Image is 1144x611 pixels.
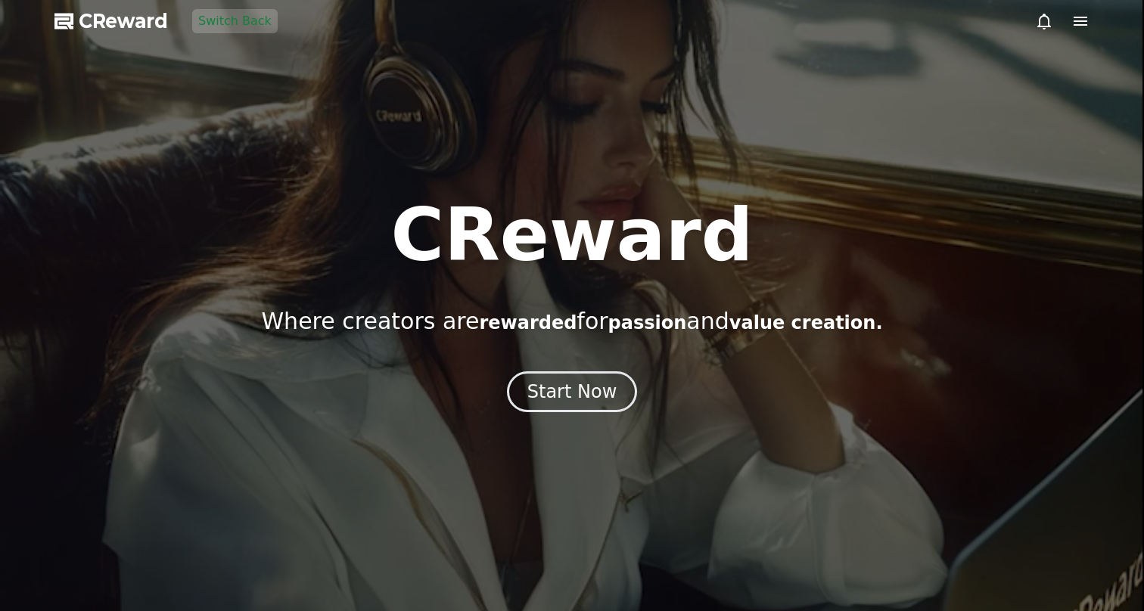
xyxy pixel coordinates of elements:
[507,386,638,401] a: Start Now
[507,371,638,412] button: Start Now
[54,9,168,33] a: CReward
[608,312,687,333] span: passion
[527,380,617,404] div: Start Now
[192,9,278,33] button: Switch Back
[390,199,753,271] h1: CReward
[729,312,883,333] span: value creation.
[79,9,168,33] span: CReward
[479,312,577,333] span: rewarded
[261,308,882,335] p: Where creators are for and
